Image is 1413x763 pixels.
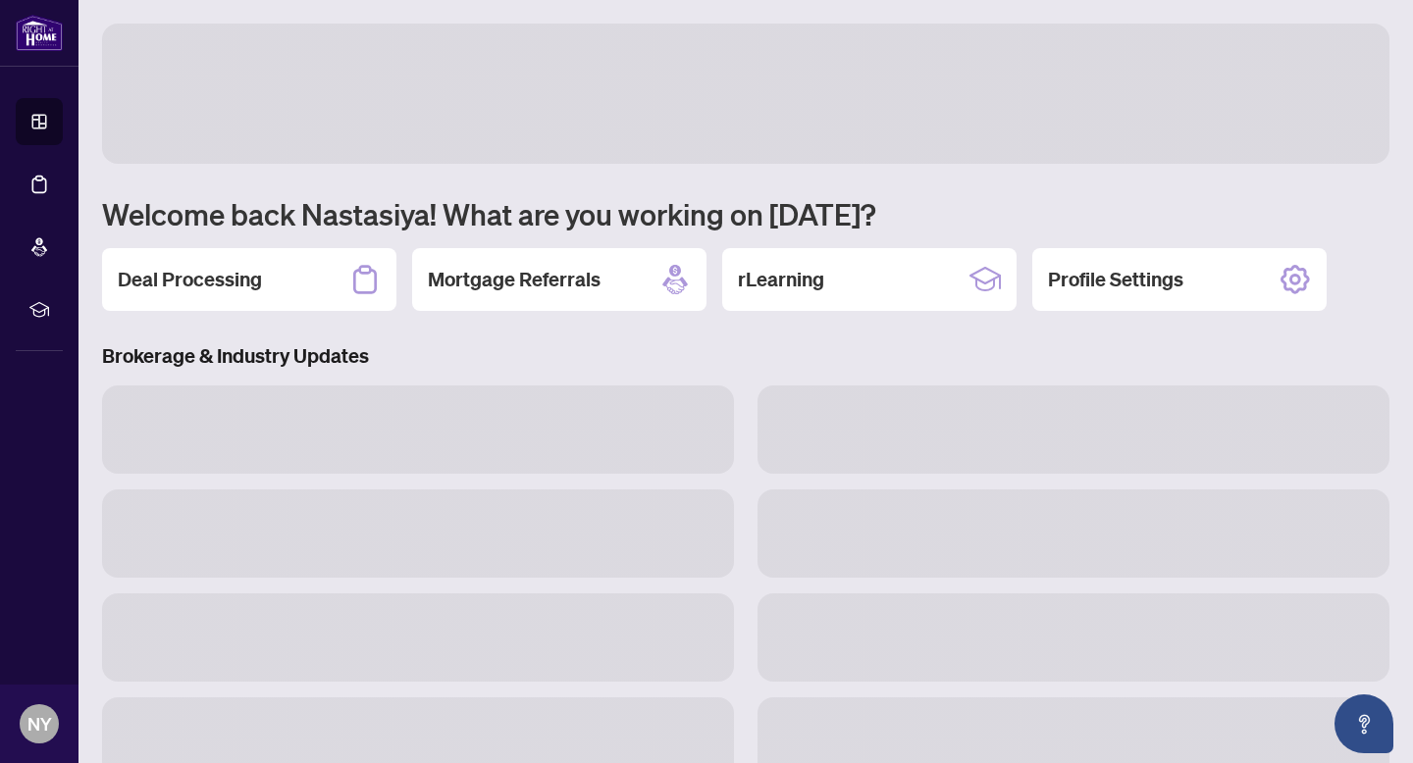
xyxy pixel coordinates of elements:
[738,266,824,293] h2: rLearning
[428,266,601,293] h2: Mortgage Referrals
[1334,694,1393,753] button: Open asap
[1048,266,1183,293] h2: Profile Settings
[102,342,1389,370] h3: Brokerage & Industry Updates
[27,710,52,738] span: NY
[118,266,262,293] h2: Deal Processing
[102,195,1389,232] h1: Welcome back Nastasiya! What are you working on [DATE]?
[16,15,63,51] img: logo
